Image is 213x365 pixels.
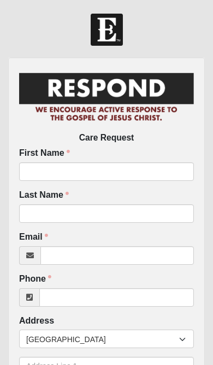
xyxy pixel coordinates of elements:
img: Church of Eleven22 Logo [91,14,123,46]
label: Address [19,315,54,327]
label: Phone [19,273,51,285]
label: First Name [19,147,70,160]
label: Email [19,231,48,244]
span: [GEOGRAPHIC_DATA] [26,330,179,349]
img: RespondCardHeader.png [19,68,194,126]
h2: Care Request [19,133,194,143]
label: Last Name [19,189,69,202]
